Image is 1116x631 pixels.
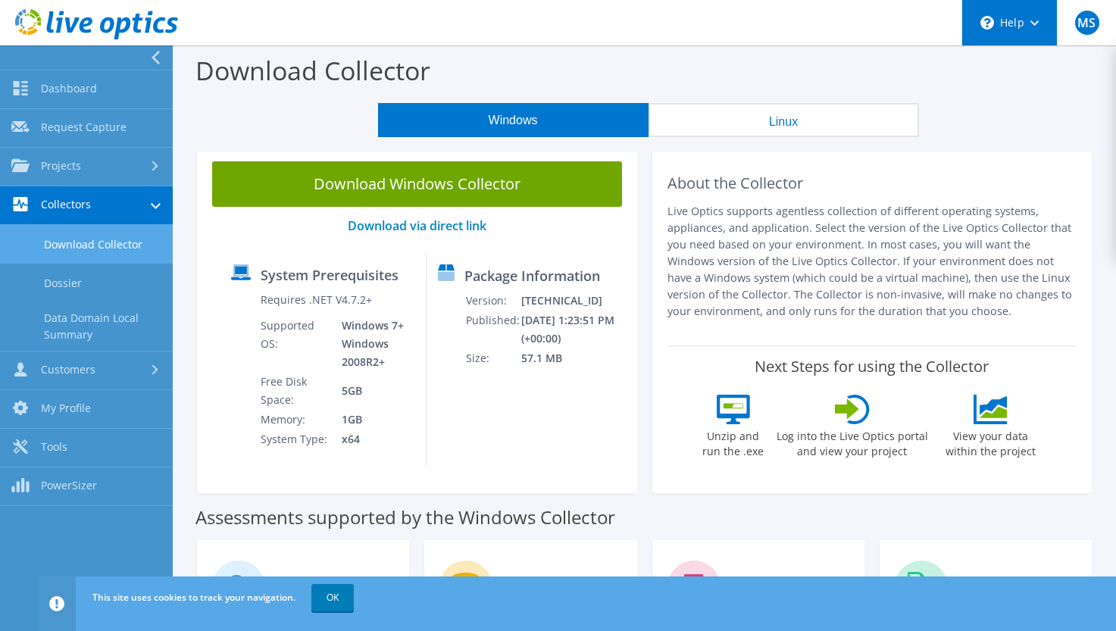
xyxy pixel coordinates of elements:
[649,103,919,137] button: Linux
[195,510,615,525] label: Assessments supported by the Windows Collector
[348,217,486,234] a: Download via direct link
[755,358,989,376] label: Next Steps for using the Collector
[92,591,295,604] span: This site uses cookies to track your navigation.
[465,291,520,311] td: Version:
[520,291,630,311] td: [TECHNICAL_ID]
[330,316,414,372] td: Windows 7+ Windows 2008R2+
[330,372,414,410] td: 5GB
[667,174,1077,192] h2: About the Collector
[500,576,554,591] label: Storage
[273,576,392,591] label: Server and Cloud
[330,430,414,449] td: x64
[260,316,330,372] td: Supported OS:
[520,311,630,348] td: [DATE] 1:23:51 PM (+00:00)
[212,161,622,207] a: Download Windows Collector
[261,267,399,283] label: System Prerequisites
[260,430,330,449] td: System Type:
[776,424,929,459] label: Log into the Live Optics portal and view your project
[955,576,979,591] label: File
[465,348,520,368] td: Size:
[378,103,649,137] button: Windows
[936,424,1046,459] label: View your data within the project
[260,372,330,410] td: Free Disk Space:
[311,584,354,611] a: OK
[260,410,330,430] td: Memory:
[699,424,768,459] label: Unzip and run the .exe
[465,311,520,348] td: Published:
[1075,11,1099,35] span: MS
[464,268,600,283] label: Package Information
[728,576,838,591] label: Data Protection
[195,53,430,88] label: Download Collector
[980,16,994,30] svg: \n
[520,348,630,368] td: 57.1 MB
[261,292,372,308] label: Requires .NET V4.7.2+
[667,203,1077,320] p: Live Optics supports agentless collection of different operating systems, appliances, and applica...
[330,410,414,430] td: 1GB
